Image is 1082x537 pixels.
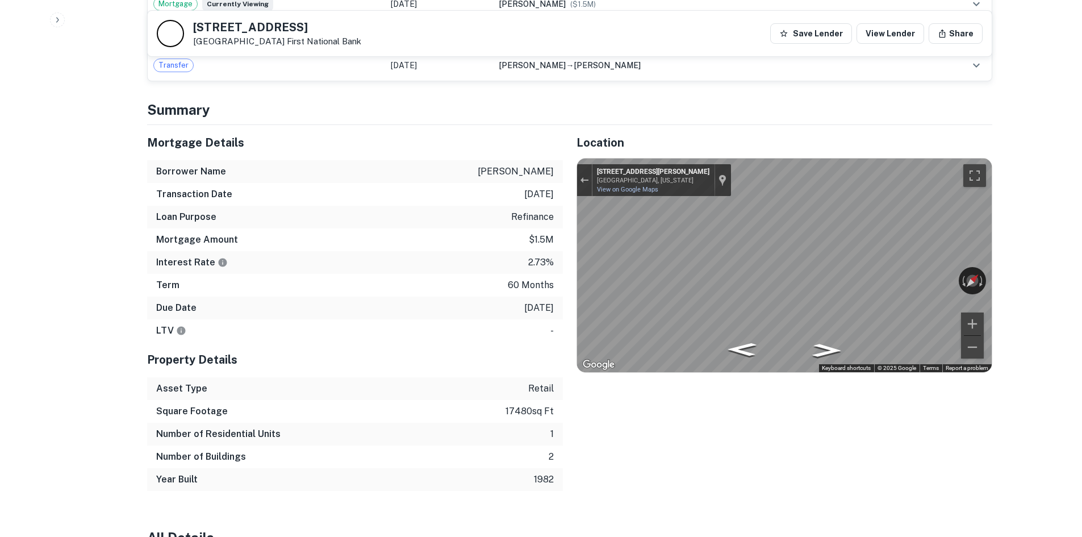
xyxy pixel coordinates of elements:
[193,36,361,47] p: [GEOGRAPHIC_DATA]
[857,23,924,44] a: View Lender
[528,382,554,396] p: retail
[156,256,228,269] h6: Interest Rate
[946,365,988,371] a: Report a problem
[597,168,709,177] div: [STREET_ADDRESS][PERSON_NAME]
[961,336,984,359] button: Zoom out
[193,22,361,33] h5: [STREET_ADDRESS]
[156,210,216,224] h6: Loan Purpose
[156,382,207,396] h6: Asset Type
[822,364,871,372] button: Keyboard shortcuts
[156,188,232,201] h6: Transaction Date
[534,473,554,486] p: 1982
[385,50,493,81] td: [DATE]
[529,233,554,247] p: $1.5m
[959,267,986,295] button: Reset the view
[597,186,658,193] a: View on Google Maps
[156,324,186,338] h6: LTV
[218,257,228,268] svg: The interest rates displayed on the website are for informational purposes only and may be report...
[524,188,554,201] p: [DATE]
[156,427,281,441] h6: Number of Residential Units
[478,165,554,178] p: [PERSON_NAME]
[929,23,983,44] button: Share
[923,365,939,371] a: Terms (opens in new tab)
[176,326,186,336] svg: LTVs displayed on the website are for informational purposes only and may be reported incorrectly...
[154,60,193,71] span: Transfer
[549,450,554,464] p: 2
[156,473,198,486] h6: Year Built
[156,301,197,315] h6: Due Date
[287,36,361,46] a: First National Bank
[147,99,992,120] h4: Summary
[506,405,554,418] p: 17480 sq ft
[961,313,984,335] button: Zoom in
[511,210,554,224] p: refinance
[715,340,768,359] path: Go Southwest, Andrew Johnson Hwy
[577,173,592,188] button: Exit the Street View
[156,278,179,292] h6: Term
[718,174,726,186] a: Show location on map
[156,233,238,247] h6: Mortgage Amount
[597,177,709,184] div: [GEOGRAPHIC_DATA], [US_STATE]
[577,159,992,372] div: Map
[147,351,563,368] h5: Property Details
[1025,446,1082,501] iframe: Chat Widget
[499,61,566,70] span: [PERSON_NAME]
[800,341,854,360] path: Go Northeast, Andrew Johnson Hwy
[978,267,986,294] button: Rotate clockwise
[156,450,246,464] h6: Number of Buildings
[550,324,554,338] p: -
[576,134,992,151] h5: Location
[580,357,617,372] img: Google
[959,267,967,294] button: Rotate counterclockwise
[963,164,986,187] button: Toggle fullscreen view
[499,59,930,72] div: →
[524,301,554,315] p: [DATE]
[770,23,852,44] button: Save Lender
[580,357,617,372] a: Open this area in Google Maps (opens a new window)
[550,427,554,441] p: 1
[508,278,554,292] p: 60 months
[528,256,554,269] p: 2.73%
[967,56,986,75] button: expand row
[878,365,916,371] span: © 2025 Google
[156,405,228,418] h6: Square Footage
[574,61,641,70] span: [PERSON_NAME]
[577,159,992,372] div: Street View
[156,165,226,178] h6: Borrower Name
[147,134,563,151] h5: Mortgage Details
